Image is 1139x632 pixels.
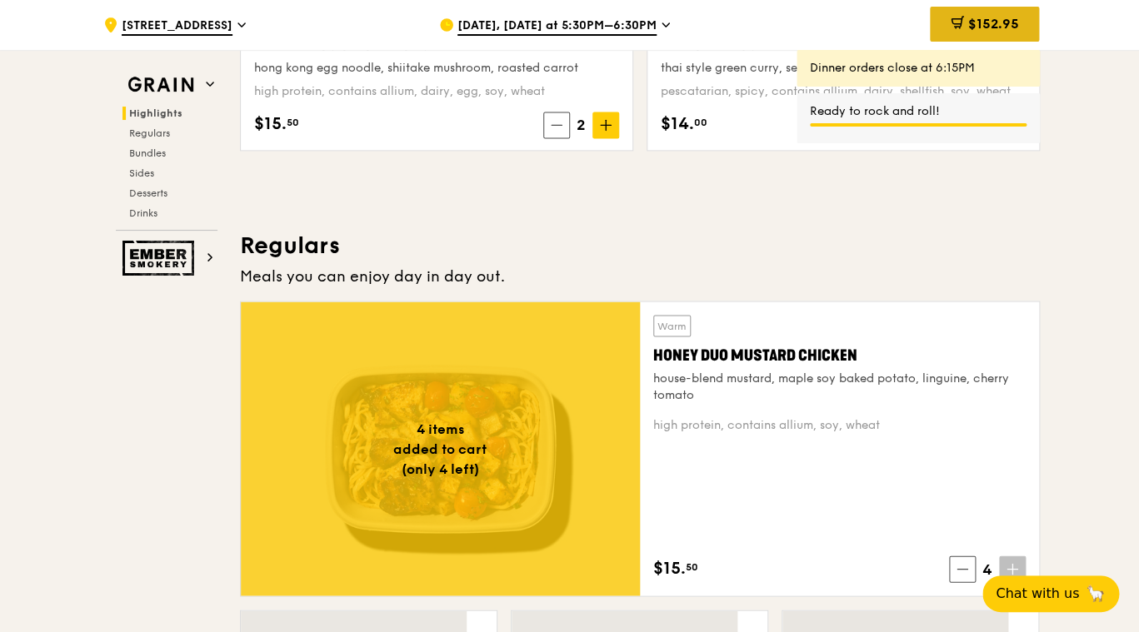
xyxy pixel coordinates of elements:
[122,241,199,276] img: Ember Smokery web logo
[254,112,287,137] span: $15.
[967,16,1018,32] span: $152.95
[457,17,657,36] span: [DATE], [DATE] at 5:30PM–6:30PM
[254,83,619,98] div: high protein, contains allium, dairy, egg, soy, wheat
[810,103,1027,120] div: Ready to rock and roll!
[653,416,1026,433] div: high protein, contains allium, soy, wheat
[653,370,1026,403] div: house-blend mustard, maple soy baked potato, linguine, cherry tomato
[129,147,166,159] span: Bundles
[570,113,592,137] span: 2
[694,116,707,129] span: 00
[129,107,182,119] span: Highlights
[1086,584,1106,604] span: 🦙
[653,315,691,336] div: Warm
[129,167,154,179] span: Sides
[122,70,199,100] img: Grain web logo
[240,264,1040,287] div: Meals you can enjoy day in day out.
[661,60,1026,77] div: thai style green curry, seared dory, butterfly blue pea rice
[653,555,686,580] span: $15.
[254,60,619,77] div: hong kong egg noodle, shiitake mushroom, roasted carrot
[129,127,170,139] span: Regulars
[686,560,698,573] span: 50
[287,116,299,129] span: 50
[122,17,232,36] span: [STREET_ADDRESS]
[810,60,1027,77] div: Dinner orders close at 6:15PM
[661,83,1026,98] div: pescatarian, spicy, contains allium, dairy, shellfish, soy, wheat
[976,557,999,580] span: 4
[661,112,694,137] span: $14.
[982,575,1119,612] button: Chat with us🦙
[129,207,157,219] span: Drinks
[653,343,1026,366] div: Honey Duo Mustard Chicken
[240,231,1040,261] h3: Regulars
[996,584,1079,604] span: Chat with us
[129,187,167,199] span: Desserts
